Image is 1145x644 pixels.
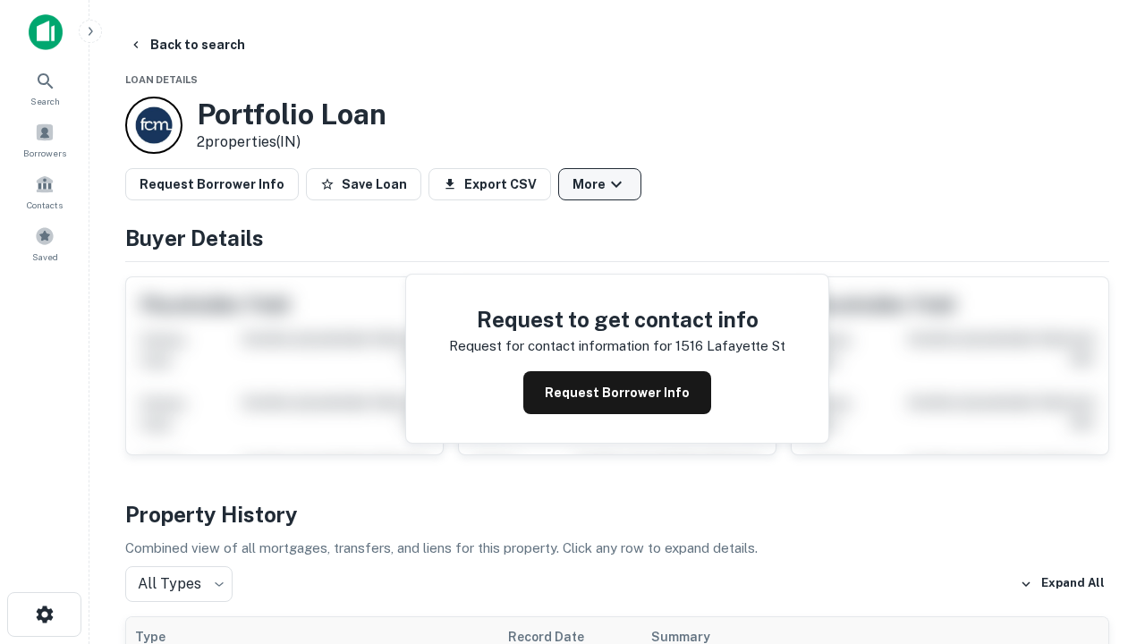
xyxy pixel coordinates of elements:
button: Export CSV [428,168,551,200]
h4: Buyer Details [125,222,1109,254]
h3: Portfolio Loan [197,97,386,131]
p: 2 properties (IN) [197,131,386,153]
h4: Request to get contact info [449,303,785,335]
p: Request for contact information for [449,335,672,357]
button: More [558,168,641,200]
button: Back to search [122,29,252,61]
span: Loan Details [125,74,198,85]
p: Combined view of all mortgages, transfers, and liens for this property. Click any row to expand d... [125,538,1109,559]
p: 1516 lafayette st [675,335,785,357]
div: All Types [125,566,233,602]
a: Saved [5,219,84,267]
span: Saved [32,250,58,264]
span: Search [30,94,60,108]
h4: Property History [125,498,1109,530]
a: Search [5,64,84,112]
span: Contacts [27,198,63,212]
button: Expand All [1015,571,1109,597]
button: Save Loan [306,168,421,200]
button: Request Borrower Info [125,168,299,200]
a: Borrowers [5,115,84,164]
iframe: Chat Widget [1056,444,1145,530]
img: capitalize-icon.png [29,14,63,50]
span: Borrowers [23,146,66,160]
a: Contacts [5,167,84,216]
button: Request Borrower Info [523,371,711,414]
